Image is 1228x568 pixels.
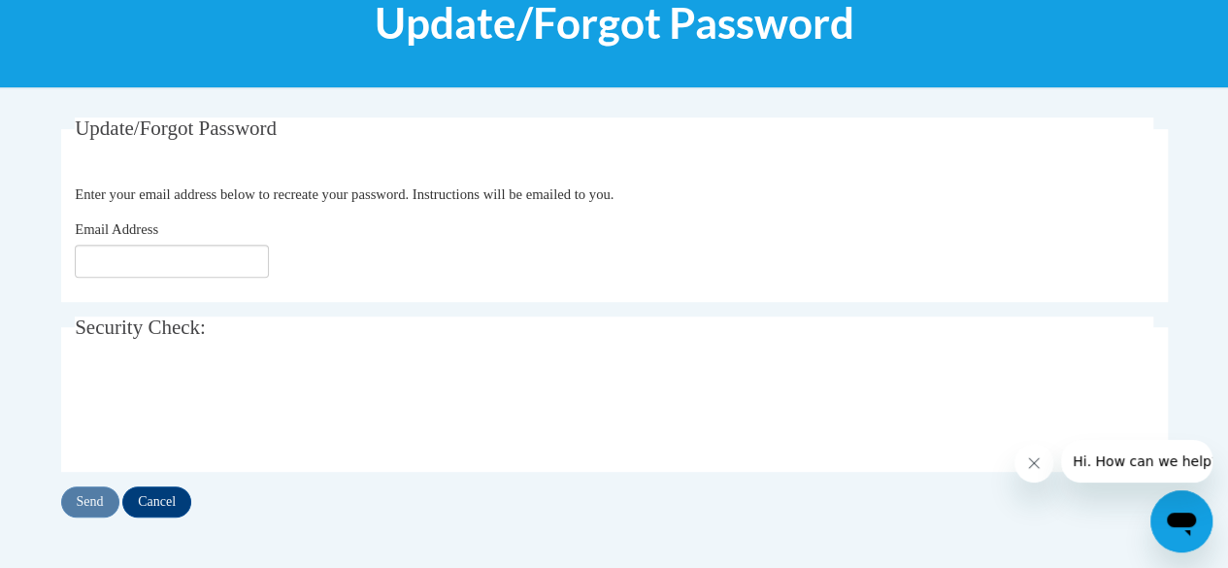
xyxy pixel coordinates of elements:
[75,117,277,140] span: Update/Forgot Password
[75,186,614,202] span: Enter your email address below to recreate your password. Instructions will be emailed to you.
[75,316,206,339] span: Security Check:
[75,221,158,237] span: Email Address
[12,14,157,29] span: Hi. How can we help?
[122,486,191,518] input: Cancel
[1150,490,1212,552] iframe: Button to launch messaging window
[75,372,370,448] iframe: reCAPTCHA
[1014,444,1053,483] iframe: Close message
[75,245,269,278] input: Email
[1061,440,1212,483] iframe: Message from company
